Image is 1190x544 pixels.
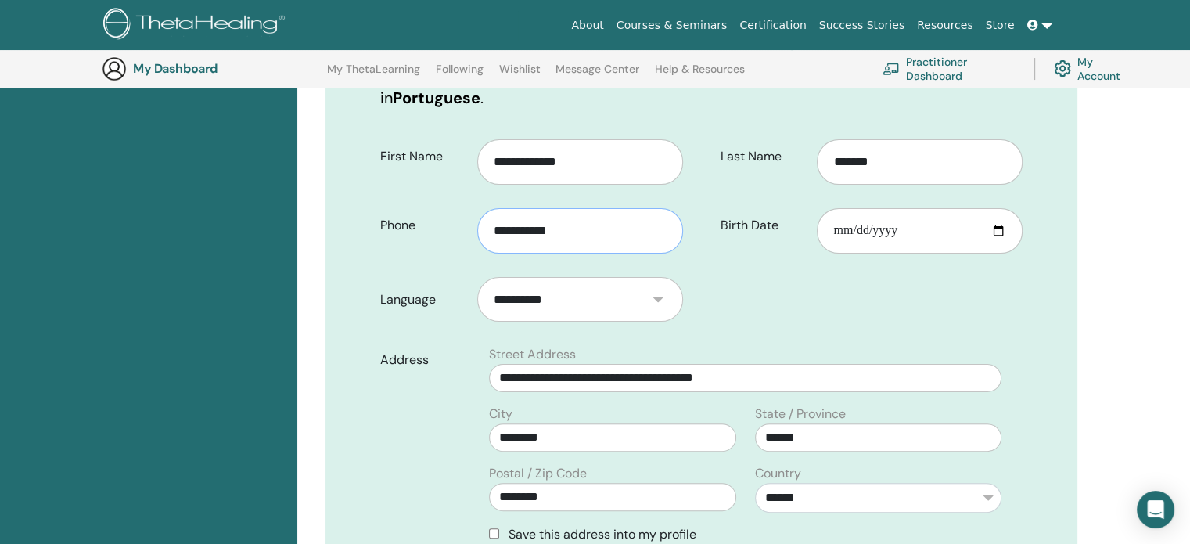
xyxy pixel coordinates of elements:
label: State / Province [755,405,846,423]
b: Portuguese [393,88,480,108]
label: Last Name [709,142,818,171]
a: My Account [1054,52,1133,86]
a: Success Stories [813,11,911,40]
label: Country [755,464,801,483]
label: Phone [369,211,477,240]
label: Postal / Zip Code [489,464,587,483]
a: Help & Resources [655,63,745,88]
div: Open Intercom Messenger [1137,491,1174,528]
a: Resources [911,11,980,40]
a: Courses & Seminars [610,11,734,40]
label: Address [369,345,480,375]
label: Street Address [489,345,576,364]
a: Wishlist [499,63,541,88]
span: Save this address into my profile [509,526,696,542]
img: chalkboard-teacher.svg [883,63,900,75]
a: Store [980,11,1021,40]
label: First Name [369,142,477,171]
a: Practitioner Dashboard [883,52,1015,86]
a: Message Center [555,63,639,88]
label: Language [369,285,477,315]
label: Birth Date [709,211,818,240]
a: Certification [733,11,812,40]
img: cog.svg [1054,56,1071,81]
h3: My Dashboard [133,61,289,76]
a: Following [436,63,484,88]
label: City [489,405,512,423]
img: generic-user-icon.jpg [102,56,127,81]
a: My ThetaLearning [327,63,420,88]
img: logo.png [103,8,290,43]
a: About [565,11,609,40]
